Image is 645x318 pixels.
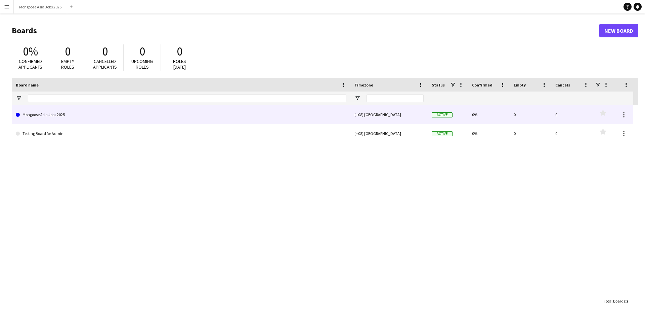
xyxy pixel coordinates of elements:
[65,44,71,59] span: 0
[23,44,38,59] span: 0%
[350,105,428,124] div: (+08) [GEOGRAPHIC_DATA]
[18,58,42,70] span: Confirmed applicants
[604,294,628,308] div: :
[102,44,108,59] span: 0
[61,58,74,70] span: Empty roles
[16,124,346,143] a: Testing Board for Admin
[432,131,453,136] span: Active
[173,58,186,70] span: Roles [DATE]
[131,58,153,70] span: Upcoming roles
[604,298,625,304] span: Total Boards
[177,44,182,59] span: 0
[555,82,570,87] span: Cancels
[551,105,593,124] div: 0
[468,105,510,124] div: 0%
[16,82,39,87] span: Board name
[93,58,117,70] span: Cancelled applicants
[432,112,453,117] span: Active
[472,82,492,87] span: Confirmed
[626,298,628,304] span: 2
[599,24,638,37] a: New Board
[28,94,346,102] input: Board name Filter Input
[12,26,599,36] h1: Boards
[354,82,373,87] span: Timezone
[432,82,445,87] span: Status
[367,94,424,102] input: Timezone Filter Input
[514,82,526,87] span: Empty
[16,95,22,101] button: Open Filter Menu
[350,124,428,143] div: (+08) [GEOGRAPHIC_DATA]
[354,95,360,101] button: Open Filter Menu
[139,44,145,59] span: 0
[551,124,593,143] div: 0
[510,124,551,143] div: 0
[510,105,551,124] div: 0
[16,105,346,124] a: Mongoose Asia Jobs 2025
[14,0,67,13] button: Mongoose Asia Jobs 2025
[468,124,510,143] div: 0%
